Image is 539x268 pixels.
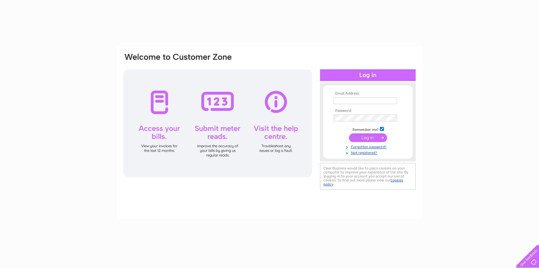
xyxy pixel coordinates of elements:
a: Forgotten password? [334,144,404,149]
th: Password: [332,109,404,113]
input: Submit [349,133,387,142]
div: Clear Business would like to place cookies on your computer to improve your experience of the sit... [320,163,416,190]
a: cookies policy [323,178,403,186]
a: Not registered? [334,149,404,155]
td: Remember me? [332,126,404,132]
th: Email Address: [332,91,404,96]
